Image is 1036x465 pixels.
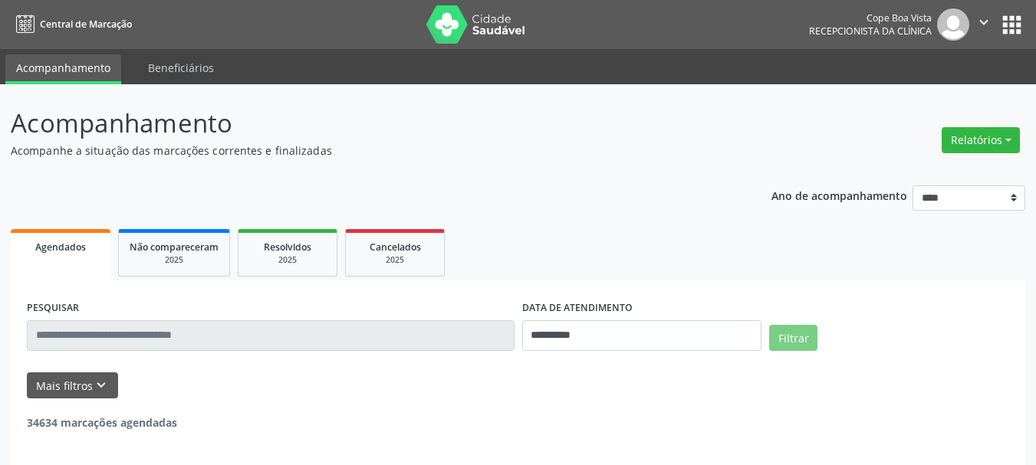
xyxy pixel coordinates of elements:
i: keyboard_arrow_down [93,377,110,394]
a: Acompanhamento [5,54,121,84]
a: Beneficiários [137,54,225,81]
span: Não compareceram [130,241,219,254]
span: Central de Marcação [40,18,132,31]
div: Cope Boa Vista [809,11,932,25]
label: DATA DE ATENDIMENTO [522,296,633,320]
label: PESQUISAR [27,296,79,320]
span: Resolvidos [264,241,311,254]
div: 2025 [357,254,433,266]
button:  [969,8,998,41]
p: Ano de acompanhamento [771,185,907,205]
a: Central de Marcação [11,11,132,37]
button: apps [998,11,1025,38]
img: img [937,8,969,41]
div: 2025 [249,254,326,266]
p: Acompanhe a situação das marcações correntes e finalizadas [11,142,721,159]
p: Acompanhamento [11,104,721,142]
button: Relatórios [942,127,1020,153]
span: Cancelados [370,241,421,254]
span: Agendados [35,241,86,254]
button: Mais filtroskeyboard_arrow_down [27,372,118,399]
button: Filtrar [769,325,817,351]
i:  [975,14,992,31]
span: Recepcionista da clínica [809,25,932,38]
strong: 34634 marcações agendadas [27,415,177,430]
div: 2025 [130,254,219,266]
